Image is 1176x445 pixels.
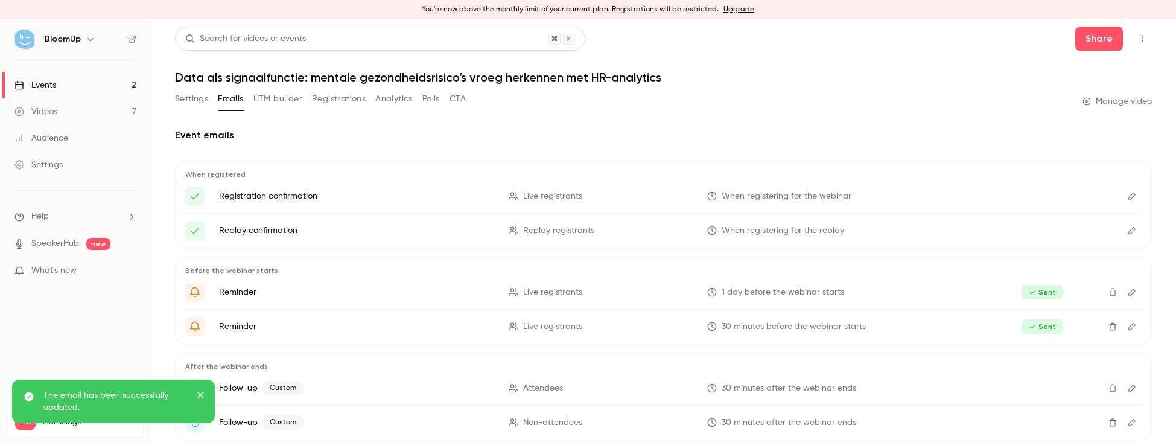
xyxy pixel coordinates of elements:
[185,170,1142,179] p: When registered
[219,381,494,395] p: Follow-up
[722,286,844,299] span: 1 day before the webinar starts
[523,321,582,333] span: Live registrants
[219,286,494,298] p: Reminder
[1103,283,1122,302] button: Delete
[185,413,1142,432] li: Bekijk de replay van {{ event_name }}
[14,106,57,118] div: Videos
[1082,95,1152,107] a: Manage video
[185,362,1142,371] p: After the webinar ends
[175,70,1152,85] h1: Data als signaalfunctie: mentale gezondheidsrisico’s vroeg herkennen met HR-analytics
[722,321,866,333] span: 30 minutes before the webinar starts
[722,382,856,395] span: 30 minutes after the webinar ends
[253,89,302,109] button: UTM builder
[185,283,1142,302] li: Maak je klaar voor '{{ event_name }}' morgen!
[523,382,563,395] span: Attendees
[218,89,243,109] button: Emails
[262,415,304,430] span: Custom
[86,238,110,250] span: new
[219,190,494,202] p: Registration confirmation
[1075,27,1123,51] button: Share
[14,79,56,91] div: Events
[185,221,1142,240] li: Hier is je toegangslink voor {{ event_name }}!
[262,381,304,395] span: Custom
[523,225,594,237] span: Replay registrants
[197,389,205,404] button: close
[1022,285,1063,299] span: Sent
[722,190,851,203] span: When registering for the webinar
[1122,317,1142,336] button: Edit
[1122,413,1142,432] button: Edit
[219,321,494,333] p: Reminder
[14,210,136,223] li: help-dropdown-opener
[1103,413,1122,432] button: Delete
[722,225,844,237] span: When registering for the replay
[523,417,582,429] span: Non-attendees
[31,264,77,277] span: What's new
[723,5,754,14] a: Upgrade
[523,286,582,299] span: Live registrants
[312,89,366,109] button: Registrations
[450,89,466,109] button: CTA
[45,33,81,45] h6: BloomUp
[14,132,68,144] div: Audience
[15,30,34,49] img: BloomUp
[1103,379,1122,398] button: Delete
[1103,317,1122,336] button: Delete
[175,128,1152,142] h2: Event emails
[31,210,49,223] span: Help
[1122,283,1142,302] button: Edit
[219,225,494,237] p: Replay confirmation
[422,89,440,109] button: Polls
[185,317,1142,336] li: {{ event_name }} gaat beginnen
[14,159,63,171] div: Settings
[43,389,188,414] p: The email has been successfully updated.
[1122,221,1142,240] button: Edit
[185,187,1142,206] li: Hier is je toegangslink voor {{ event_name }}!
[185,379,1142,398] li: Leuk je te zien op {{ event_name }}
[1022,319,1063,334] span: Sent
[722,417,856,429] span: 30 minutes after the webinar ends
[185,33,306,45] div: Search for videos or events
[1122,379,1142,398] button: Edit
[31,237,79,250] a: SpeakerHub
[122,266,136,277] iframe: Noticeable Trigger
[185,266,1142,275] p: Before the webinar starts
[523,190,582,203] span: Live registrants
[375,89,413,109] button: Analytics
[1122,187,1142,206] button: Edit
[175,89,208,109] button: Settings
[219,415,494,430] p: Follow-up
